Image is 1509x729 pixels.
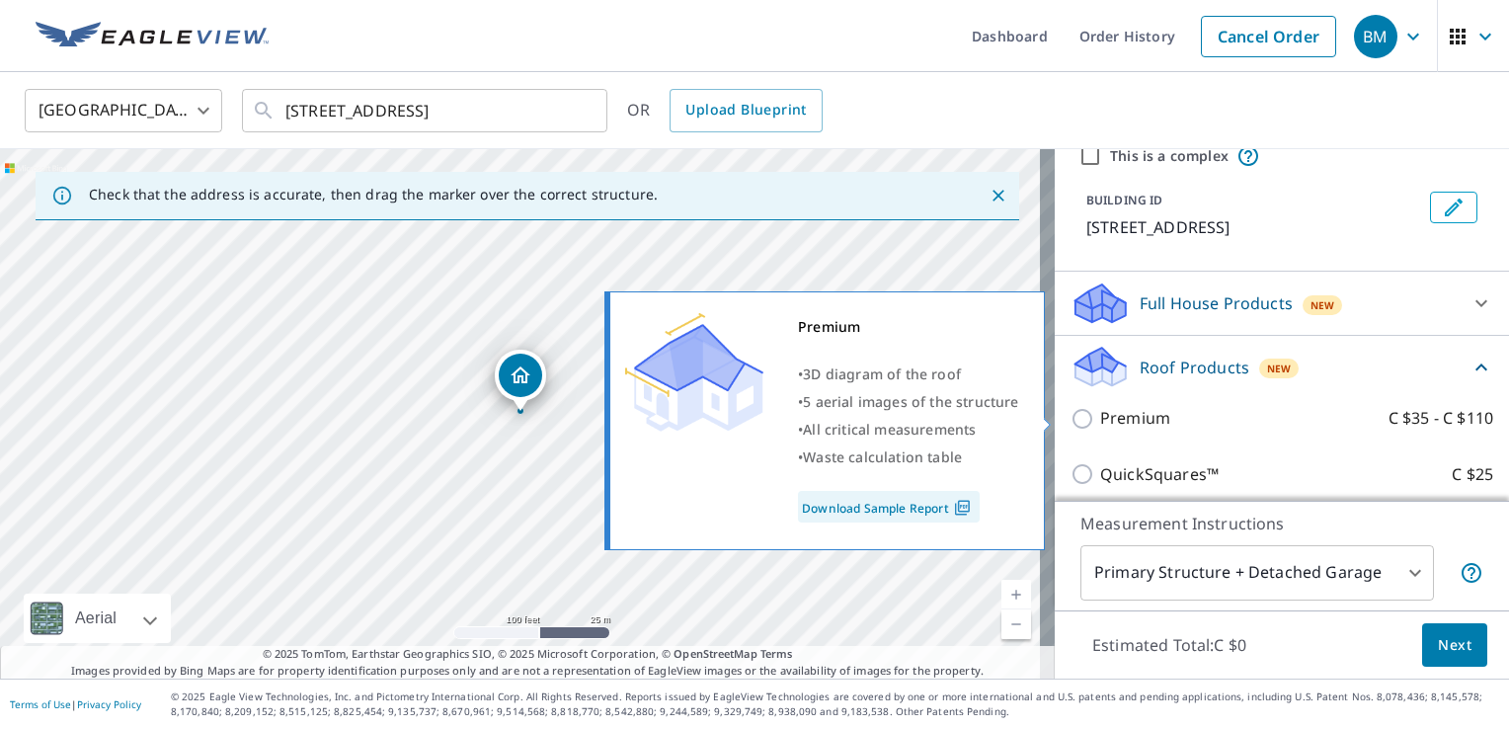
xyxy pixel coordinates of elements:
[685,98,806,122] span: Upload Blueprint
[1460,561,1483,585] span: Your report will include the primary structure and a detached garage if one exists.
[1100,406,1170,431] p: Premium
[1086,192,1162,208] p: BUILDING ID
[1080,545,1434,601] div: Primary Structure + Detached Garage
[798,313,1019,341] div: Premium
[1100,462,1219,487] p: QuickSquares™
[1438,633,1471,658] span: Next
[285,83,567,138] input: Search by address or latitude-longitude
[1201,16,1336,57] a: Cancel Order
[627,89,823,132] div: OR
[1001,609,1031,639] a: Current Level 18, Zoom Out
[1001,580,1031,609] a: Current Level 18, Zoom In
[798,361,1019,388] div: •
[77,697,141,711] a: Privacy Policy
[1071,280,1493,327] div: Full House ProductsNew
[803,392,1018,411] span: 5 aerial images of the structure
[1086,215,1422,239] p: [STREET_ADDRESS]
[1452,462,1493,487] p: C $25
[798,491,980,523] a: Download Sample Report
[760,646,793,661] a: Terms
[798,416,1019,444] div: •
[670,89,822,132] a: Upload Blueprint
[1310,297,1335,313] span: New
[25,83,222,138] div: [GEOGRAPHIC_DATA]
[171,689,1499,719] p: © 2025 Eagle View Technologies, Inc. and Pictometry International Corp. All Rights Reserved. Repo...
[949,499,976,517] img: Pdf Icon
[1354,15,1397,58] div: BM
[263,646,793,663] span: © 2025 TomTom, Earthstar Geographics SIO, © 2025 Microsoft Corporation, ©
[1389,406,1493,431] p: C $35 - C $110
[69,594,122,643] div: Aerial
[1076,623,1262,667] p: Estimated Total: C $0
[495,350,546,411] div: Dropped pin, building 1, Residential property, 4305 54 AVE BEAUMONT AB T4X1J5
[1422,623,1487,668] button: Next
[10,698,141,710] p: |
[625,313,763,432] img: Premium
[1430,192,1477,223] button: Edit building 1
[1110,146,1229,166] label: This is a complex
[803,447,962,466] span: Waste calculation table
[89,186,658,203] p: Check that the address is accurate, then drag the marker over the correct structure.
[1080,512,1483,535] p: Measurement Instructions
[803,420,976,439] span: All critical measurements
[803,364,961,383] span: 3D diagram of the roof
[1267,361,1292,376] span: New
[1140,291,1293,315] p: Full House Products
[10,697,71,711] a: Terms of Use
[36,22,269,51] img: EV Logo
[1140,356,1249,379] p: Roof Products
[674,646,756,661] a: OpenStreetMap
[1071,344,1493,390] div: Roof ProductsNew
[24,594,171,643] div: Aerial
[798,388,1019,416] div: •
[986,183,1011,208] button: Close
[798,444,1019,471] div: •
